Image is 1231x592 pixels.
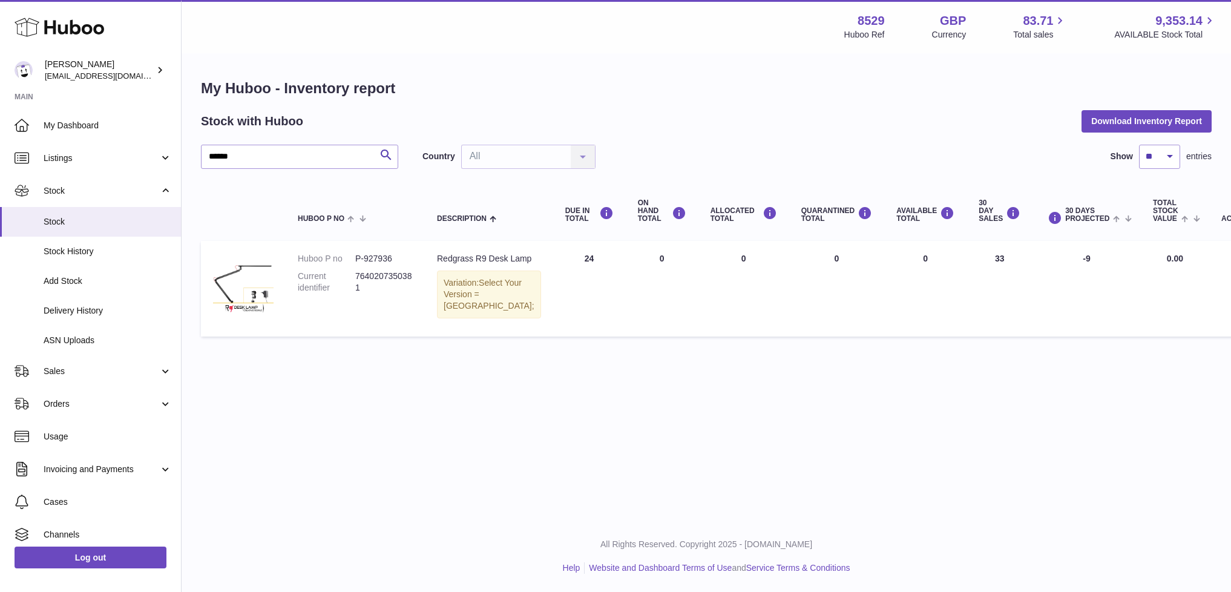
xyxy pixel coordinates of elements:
div: QUARANTINED Total [801,206,873,223]
span: entries [1186,151,1212,162]
span: Orders [44,398,159,410]
span: AVAILABLE Stock Total [1114,29,1216,41]
span: Listings [44,153,159,164]
span: Usage [44,431,172,442]
div: Redgrass R9 Desk Lamp [437,253,541,265]
li: and [585,562,850,574]
span: Total sales [1013,29,1067,41]
span: ASN Uploads [44,335,172,346]
span: Sales [44,366,159,377]
div: Huboo Ref [844,29,885,41]
h1: My Huboo - Inventory report [201,79,1212,98]
div: DUE IN TOTAL [565,206,614,223]
span: Stock History [44,246,172,257]
span: My Dashboard [44,120,172,131]
img: admin@redgrass.ch [15,61,33,79]
td: 0 [626,241,698,337]
div: Currency [932,29,967,41]
a: Log out [15,547,166,568]
a: Service Terms & Conditions [746,563,850,573]
p: All Rights Reserved. Copyright 2025 - [DOMAIN_NAME] [191,539,1221,550]
span: Channels [44,529,172,541]
td: 0 [698,241,789,337]
span: 83.71 [1023,13,1053,29]
div: [PERSON_NAME] [45,59,154,82]
label: Show [1111,151,1133,162]
span: Invoicing and Payments [44,464,159,475]
div: Variation: [437,271,541,318]
div: ALLOCATED Total [711,206,777,223]
h2: Stock with Huboo [201,113,303,130]
span: Huboo P no [298,215,344,223]
td: 33 [967,241,1032,337]
div: ON HAND Total [638,199,686,223]
span: Description [437,215,487,223]
strong: 8529 [858,13,885,29]
span: 30 DAYS PROJECTED [1065,207,1109,223]
dd: P-927936 [355,253,413,265]
span: Add Stock [44,275,172,287]
td: 24 [553,241,626,337]
td: 0 [884,241,967,337]
a: 83.71 Total sales [1013,13,1067,41]
span: Stock [44,185,159,197]
dt: Huboo P no [298,253,355,265]
button: Download Inventory Report [1082,110,1212,132]
a: Help [563,563,580,573]
dt: Current identifier [298,271,355,294]
a: Website and Dashboard Terms of Use [589,563,732,573]
span: 0 [835,254,839,263]
div: AVAILABLE Total [896,206,954,223]
td: -9 [1032,241,1141,337]
div: 30 DAY SALES [979,199,1020,223]
span: 0.00 [1167,254,1183,263]
span: Select Your Version = [GEOGRAPHIC_DATA]; [444,278,534,311]
label: Country [422,151,455,162]
a: 9,353.14 AVAILABLE Stock Total [1114,13,1216,41]
span: Delivery History [44,305,172,317]
span: Total stock value [1153,199,1178,223]
span: [EMAIL_ADDRESS][DOMAIN_NAME] [45,71,178,81]
strong: GBP [940,13,966,29]
span: Cases [44,496,172,508]
span: Stock [44,216,172,228]
dd: 7640207350381 [355,271,413,294]
img: product image [213,253,274,314]
span: 9,353.14 [1155,13,1203,29]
